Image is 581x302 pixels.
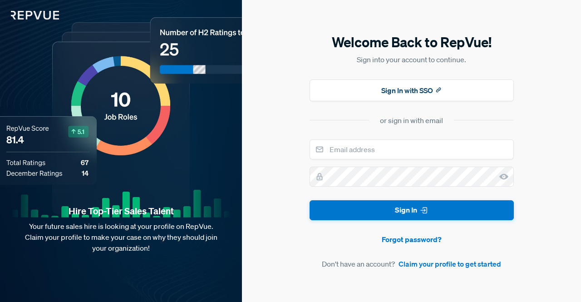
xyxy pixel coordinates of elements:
[15,221,227,253] p: Your future sales hire is looking at your profile on RepVue. Claim your profile to make your case...
[310,33,514,52] h5: Welcome Back to RepVue!
[310,200,514,221] button: Sign In
[310,79,514,101] button: Sign In with SSO
[310,139,514,159] input: Email address
[380,115,443,126] div: or sign in with email
[310,234,514,245] a: Forgot password?
[310,54,514,65] p: Sign into your account to continue.
[310,258,514,269] article: Don't have an account?
[15,205,227,217] strong: Hire Top-Tier Sales Talent
[399,258,501,269] a: Claim your profile to get started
